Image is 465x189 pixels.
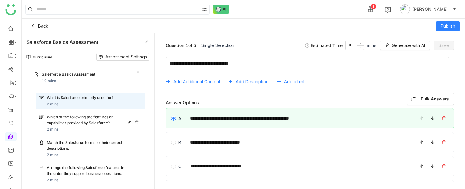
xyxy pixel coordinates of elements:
[173,78,220,85] span: Add Additional Content
[39,115,44,119] img: multiple_choice.svg
[166,42,196,49] div: Question 1 of 5
[31,68,145,88] div: Salesforce Basics Assessment10 mins
[47,165,130,177] div: Arrange the following Salesforce features in the order they support business operations:
[42,78,56,84] div: 10 mins
[392,42,425,49] span: Generate with AI
[434,41,454,50] button: Save
[178,164,181,169] span: C
[412,6,448,13] span: [PERSON_NAME]
[399,4,458,14] button: [PERSON_NAME]
[305,41,376,50] div: Estimated Time
[47,152,58,158] div: 2 mins
[47,114,130,126] div: Which of the following are features or capabilities provided by Salesforce?
[5,4,16,15] img: logo
[385,7,391,13] img: help.svg
[367,42,376,49] span: mins
[407,93,454,105] button: Bulk Answers
[47,95,130,101] div: What is Salesforce primarily used for?
[213,5,229,14] img: ask-buddy-normal.svg
[26,21,53,31] button: Back
[284,78,304,85] span: Add a hint
[47,127,58,132] div: 2 mins
[201,42,234,49] div: Single Selection
[202,7,207,12] img: search-type.svg
[47,101,58,107] div: 2 mins
[236,78,268,85] span: Add Description
[276,77,309,87] button: Add a hint
[166,77,225,87] button: Add Additional Content
[421,96,449,102] span: Bulk Answers
[39,140,44,145] img: matching_card.svg
[26,55,52,59] div: Curriculum
[26,38,98,46] div: Salesforce Basics Assessment
[166,100,199,105] span: Answer Options
[380,41,430,50] button: Generate with AI
[228,77,273,87] button: Add Description
[96,53,149,61] button: Assessment Settings
[39,166,44,170] img: ordering_card.svg
[38,23,48,30] span: Back
[178,116,181,121] span: A
[178,140,181,145] span: B
[42,72,129,77] div: Salesforce Basics Assessment
[47,140,130,152] div: Match the Salesforce terms to their correct descriptions:
[400,4,410,14] img: avatar
[39,96,44,100] img: single_choice.svg
[34,72,39,77] img: assessment.svg
[105,53,147,60] span: Assessment Settings
[47,177,58,183] div: 2 mins
[441,23,455,30] span: Publish
[436,21,460,31] button: Publish
[371,4,376,9] div: 1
